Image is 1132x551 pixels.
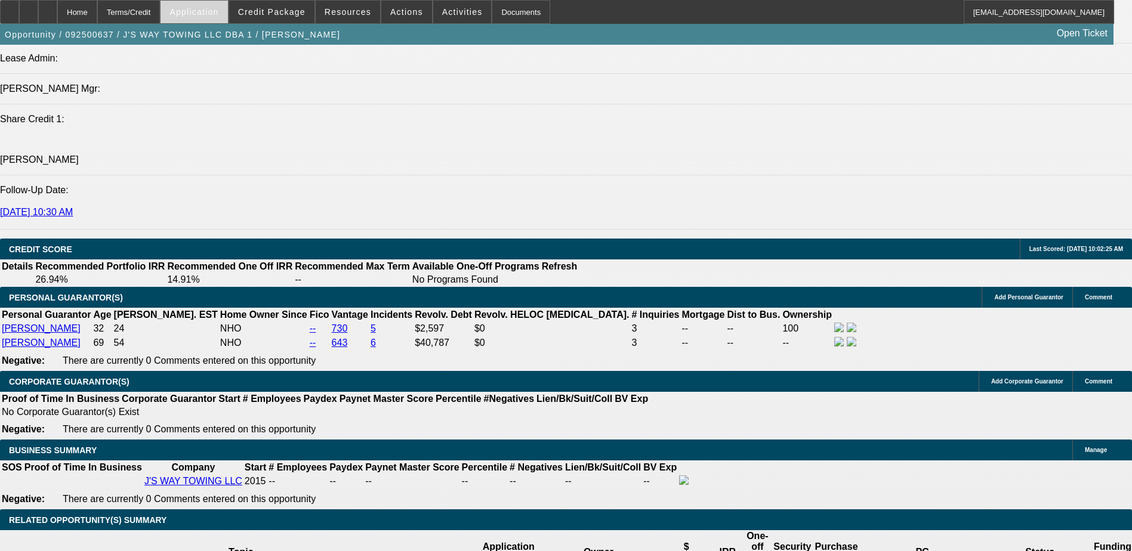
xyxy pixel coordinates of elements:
[63,494,316,504] span: There are currently 0 Comments entered on this opportunity
[9,515,166,525] span: RELATED OPPORTUNITY(S) SUMMARY
[238,7,306,17] span: Credit Package
[35,261,165,273] th: Recommended Portfolio IRR
[245,462,266,472] b: Start
[1085,294,1112,301] span: Comment
[269,462,327,472] b: # Employees
[9,293,123,302] span: PERSONAL GUARANTOR(S)
[171,462,215,472] b: Company
[122,394,216,404] b: Corporate Guarantor
[643,475,677,488] td: --
[541,261,578,273] th: Refresh
[24,462,143,473] th: Proof of Time In Business
[682,309,725,320] b: Mortgage
[727,309,781,320] b: Dist to Bus.
[442,7,483,17] span: Activities
[365,462,459,472] b: Paynet Master Score
[294,261,411,273] th: Recommended Max Term
[2,355,45,366] b: Negative:
[412,261,540,273] th: Available One-Off Programs
[436,394,481,404] b: Percentile
[390,7,423,17] span: Actions
[565,475,641,488] td: --
[92,322,112,335] td: 32
[310,338,316,348] a: --
[218,394,240,404] b: Start
[114,309,218,320] b: [PERSON_NAME]. EST
[2,309,91,320] b: Personal Guarantor
[2,323,81,333] a: [PERSON_NAME]
[304,394,337,404] b: Paydex
[340,394,433,404] b: Paynet Master Score
[35,274,165,286] td: 26.94%
[679,475,689,485] img: facebook-icon.png
[316,1,380,23] button: Resources
[2,338,81,348] a: [PERSON_NAME]
[727,336,781,349] td: --
[371,309,412,320] b: Incidents
[994,294,1063,301] span: Add Personal Guarantor
[536,394,612,404] b: Lien/Bk/Suit/Coll
[1029,246,1123,252] span: Last Scored: [DATE] 10:02:25 AM
[631,309,679,320] b: # Inquiries
[631,336,680,349] td: 3
[681,322,726,335] td: --
[1,406,653,418] td: No Corporate Guarantor(s) Exist
[381,1,432,23] button: Actions
[310,323,316,333] a: --
[782,322,832,335] td: 100
[2,494,45,504] b: Negative:
[991,378,1063,385] span: Add Corporate Guarantor
[243,394,301,404] b: # Employees
[365,476,459,487] div: --
[329,462,363,472] b: Paydex
[681,336,726,349] td: --
[1052,23,1112,44] a: Open Ticket
[727,322,781,335] td: --
[782,336,832,349] td: --
[244,475,267,488] td: 2015
[325,7,371,17] span: Resources
[269,476,275,486] span: --
[9,445,97,455] span: BUSINESS SUMMARY
[332,338,348,348] a: 643
[113,322,218,335] td: 24
[643,462,677,472] b: BV Exp
[462,462,507,472] b: Percentile
[161,1,227,23] button: Application
[9,244,72,254] span: CREDIT SCORE
[294,274,411,286] td: --
[834,337,844,346] img: facebook-icon.png
[2,424,45,434] b: Negative:
[144,476,242,486] a: J'S WAY TOWING LLC
[169,7,218,17] span: Application
[1085,378,1112,385] span: Comment
[220,309,307,320] b: Home Owner Since
[220,322,308,335] td: NHO
[5,30,340,39] span: Opportunity / 092500637 / J'S WAY TOWING LLC DBA 1 / [PERSON_NAME]
[332,323,348,333] a: 730
[166,274,293,286] td: 14.91%
[631,322,680,335] td: 3
[414,322,473,335] td: $2,597
[63,424,316,434] span: There are currently 0 Comments entered on this opportunity
[9,377,129,386] span: CORPORATE GUARANTOR(S)
[329,475,363,488] td: --
[615,394,648,404] b: BV Exp
[229,1,314,23] button: Credit Package
[415,309,472,320] b: Revolv. Debt
[834,323,844,332] img: facebook-icon.png
[565,462,641,472] b: Lien/Bk/Suit/Coll
[371,338,376,348] a: 6
[510,476,563,487] div: --
[1,393,120,405] th: Proof of Time In Business
[433,1,492,23] button: Activities
[782,309,832,320] b: Ownership
[310,309,329,320] b: Fico
[412,274,540,286] td: No Programs Found
[474,336,630,349] td: $0
[220,336,308,349] td: NHO
[474,309,630,320] b: Revolv. HELOC [MEDICAL_DATA].
[63,355,316,366] span: There are currently 0 Comments entered on this opportunity
[847,323,856,332] img: linkedin-icon.png
[92,336,112,349] td: 69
